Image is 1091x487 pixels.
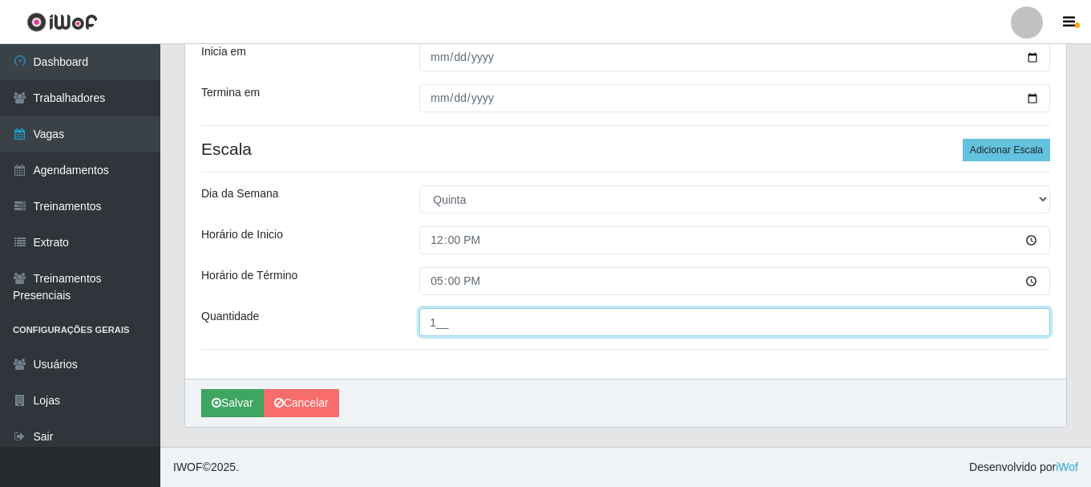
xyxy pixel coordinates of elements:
[201,139,1050,159] h4: Escala
[963,139,1050,161] button: Adicionar Escala
[201,389,264,417] button: Salvar
[173,461,203,473] span: IWOF
[201,84,260,101] label: Termina em
[419,267,1050,295] input: 00:00
[201,267,297,284] label: Horário de Término
[419,308,1050,336] input: Informe a quantidade...
[969,459,1078,476] span: Desenvolvido por
[264,389,339,417] a: Cancelar
[419,84,1050,112] input: 00/00/0000
[201,226,283,243] label: Horário de Inicio
[26,12,98,32] img: CoreUI Logo
[201,185,279,202] label: Dia da Semana
[1056,461,1078,473] a: iWof
[173,459,239,476] span: © 2025 .
[201,308,259,325] label: Quantidade
[419,43,1050,71] input: 00/00/0000
[419,226,1050,254] input: 00:00
[201,43,246,60] label: Inicia em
